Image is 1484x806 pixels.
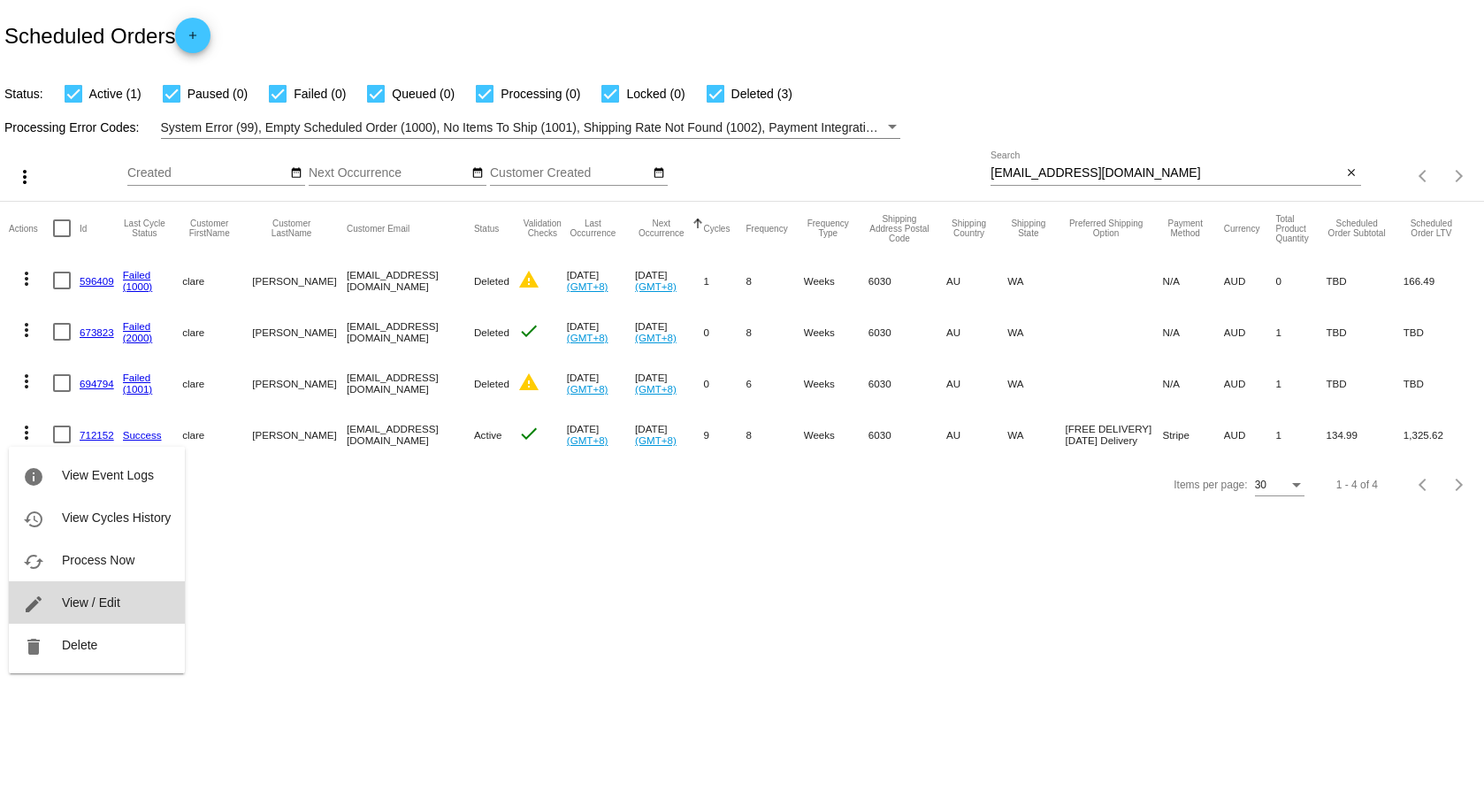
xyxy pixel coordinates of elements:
[23,636,44,657] mat-icon: delete
[23,551,44,572] mat-icon: cached
[62,553,134,567] span: Process Now
[23,466,44,487] mat-icon: info
[23,509,44,530] mat-icon: history
[23,594,44,615] mat-icon: edit
[62,510,171,525] span: View Cycles History
[62,595,120,610] span: View / Edit
[62,468,154,482] span: View Event Logs
[62,638,97,652] span: Delete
